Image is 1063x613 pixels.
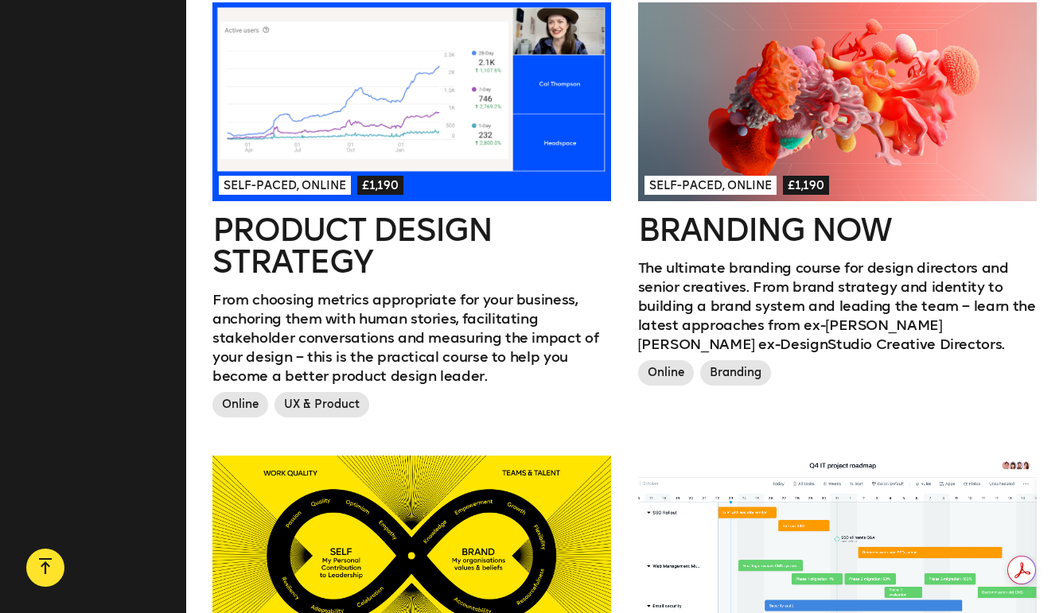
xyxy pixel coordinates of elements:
span: UX & Product [275,392,369,417]
span: Online [638,360,694,386]
span: Online [212,392,268,417]
a: Self-paced, Online£1,190Product Design StrategyFrom choosing metrics appropriate for your busines... [212,2,611,425]
p: From choosing metrics appropriate for your business, anchoring them with human stories, facilitat... [212,290,611,386]
span: Branding [700,360,771,386]
h2: Product Design Strategy [212,214,611,277]
p: The ultimate branding course for design directors and senior creatives. From brand strategy and i... [638,258,1037,354]
span: Self-paced, Online [219,176,351,195]
span: £1,190 [783,176,829,195]
h2: Branding Now [638,214,1037,246]
span: £1,190 [357,176,403,195]
a: Self-paced, Online£1,190Branding NowThe ultimate branding course for design directors and senior ... [638,2,1037,393]
span: Self-paced, Online [644,176,777,195]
